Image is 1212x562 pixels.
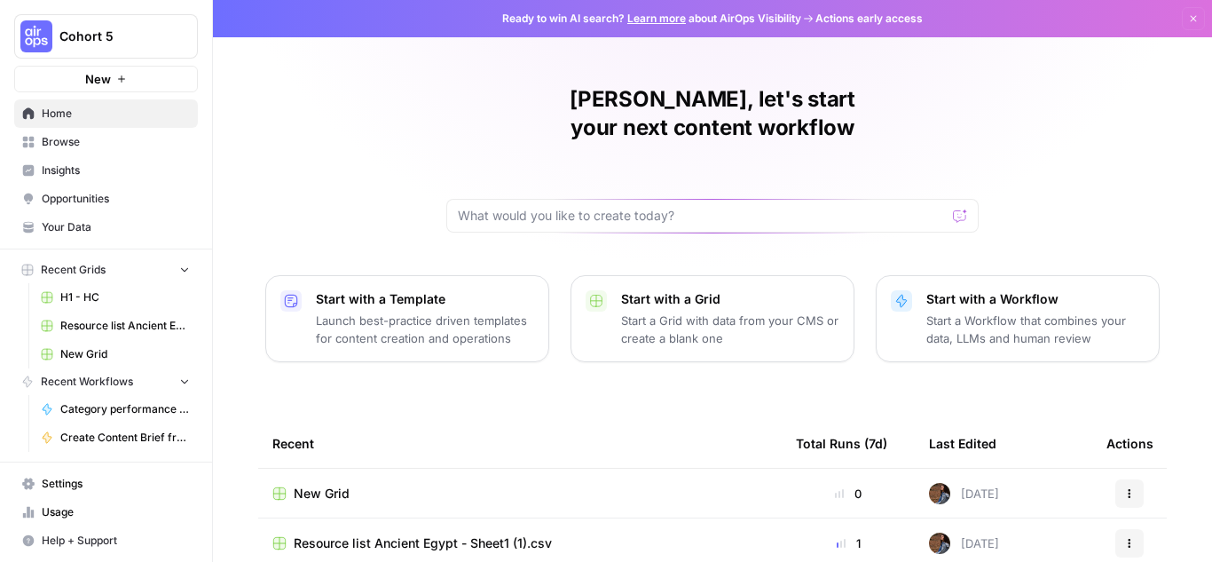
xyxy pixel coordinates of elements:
a: Settings [14,470,198,498]
a: Your Data [14,213,198,241]
a: Home [14,99,198,128]
span: Resource list Ancient Egypt - Sheet1 (1).csv [60,318,190,334]
button: New [14,66,198,92]
p: Start a Workflow that combines your data, LLMs and human review [926,312,1145,347]
div: [DATE] [929,483,999,504]
a: New Grid [33,340,198,368]
button: Recent Workflows [14,368,198,395]
span: New Grid [60,346,190,362]
h1: [PERSON_NAME], let's start your next content workflow [446,85,979,142]
input: What would you like to create today? [458,207,946,225]
button: Start with a WorkflowStart a Workflow that combines your data, LLMs and human review [876,275,1160,362]
span: Actions early access [815,11,923,27]
span: Opportunities [42,191,190,207]
span: Help + Support [42,533,190,549]
span: H1 - HC [60,289,190,305]
a: Opportunities [14,185,198,213]
div: [DATE] [929,533,999,554]
span: Resource list Ancient Egypt - Sheet1 (1).csv [294,534,552,552]
a: Resource list Ancient Egypt - Sheet1 (1).csv [272,534,767,552]
a: Category performance analysis for .au [33,395,198,423]
img: Cohort 5 Logo [20,20,52,52]
p: Start with a Template [316,290,534,308]
p: Start with a Workflow [926,290,1145,308]
div: Actions [1106,419,1153,468]
a: H1 - HC [33,283,198,312]
a: New Grid [272,485,767,503]
span: Recent Workflows [41,374,133,390]
button: Start with a TemplateLaunch best-practice driven templates for content creation and operations [265,275,549,362]
span: Settings [42,476,190,492]
span: Home [42,106,190,122]
div: Last Edited [929,419,996,468]
p: Start with a Grid [621,290,839,308]
span: Usage [42,504,190,520]
div: 1 [796,534,901,552]
span: Create Content Brief from Keyword (NAME) [60,430,190,446]
img: awj6ga5l37uips87mhndydh57ioo [929,483,950,504]
a: Resource list Ancient Egypt - Sheet1 (1).csv [33,312,198,340]
span: Category performance analysis for .au [60,401,190,417]
div: 0 [796,485,901,503]
span: Insights [42,162,190,178]
button: Help + Support [14,526,198,555]
a: Browse [14,128,198,156]
a: Usage [14,498,198,526]
span: New Grid [294,485,350,503]
div: Total Runs (7d) [796,419,887,468]
a: Learn more [627,12,686,25]
button: Workspace: Cohort 5 [14,14,198,59]
span: New [85,70,111,88]
p: Start a Grid with data from your CMS or create a blank one [621,312,839,347]
span: Recent Grids [41,262,106,278]
span: Your Data [42,219,190,235]
p: Launch best-practice driven templates for content creation and operations [316,312,534,347]
span: Ready to win AI search? about AirOps Visibility [502,11,801,27]
button: Start with a GridStart a Grid with data from your CMS or create a blank one [571,275,854,362]
a: Create Content Brief from Keyword (NAME) [33,423,198,452]
img: awj6ga5l37uips87mhndydh57ioo [929,533,950,554]
span: Cohort 5 [59,28,167,45]
div: Recent [272,419,767,468]
button: Recent Grids [14,257,198,283]
a: Insights [14,156,198,185]
span: Browse [42,134,190,150]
